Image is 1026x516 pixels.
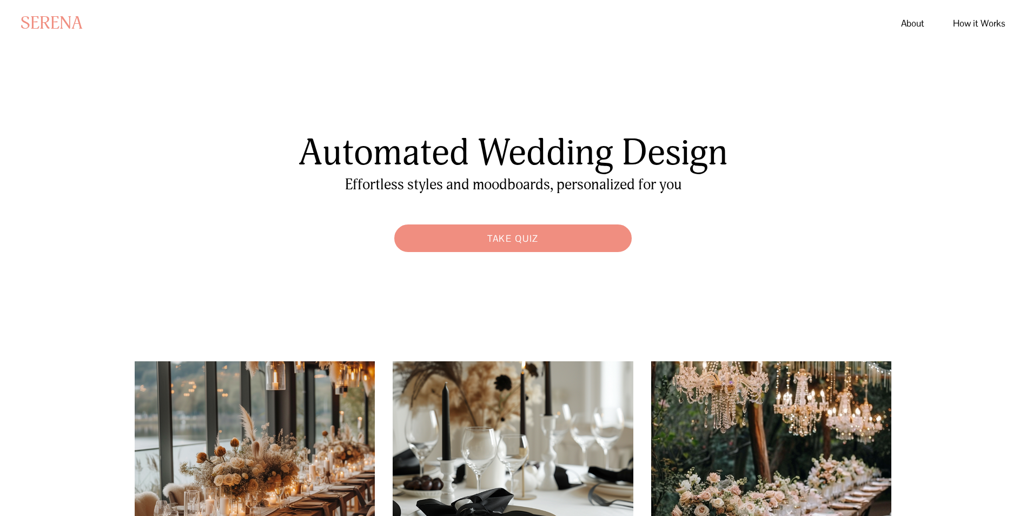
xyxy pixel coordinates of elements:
a: How it Works [953,14,1005,34]
a: SERENA [21,12,83,34]
span: Effortless styles and moodboards, personalized for you [345,176,681,194]
a: Take Quiz [389,219,637,257]
span: Automated Wedding Design [299,130,728,175]
a: About [901,14,924,34]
